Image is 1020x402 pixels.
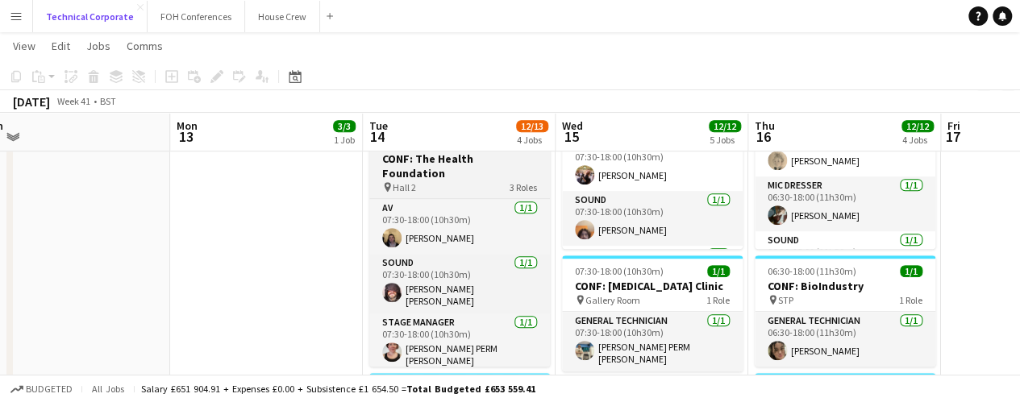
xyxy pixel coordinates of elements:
[369,128,550,367] app-job-card: 07:30-18:00 (10h30m)3/3CONF: The Health Foundation Hall 23 RolesAV1/107:30-18:00 (10h30m)[PERSON_...
[26,383,73,395] span: Budgeted
[947,118,960,133] span: Fri
[141,383,535,395] div: Salary £651 904.91 + Expenses £0.00 + Subsistence £1 654.50 =
[902,134,933,146] div: 4 Jobs
[89,383,127,395] span: All jobs
[710,134,740,146] div: 5 Jobs
[333,120,356,132] span: 3/3
[334,134,355,146] div: 1 Job
[945,127,960,146] span: 17
[177,118,198,133] span: Mon
[562,279,743,293] h3: CONF: [MEDICAL_DATA] Clinic
[900,265,922,277] span: 1/1
[120,35,169,56] a: Comms
[53,95,94,107] span: Week 41
[393,181,416,193] span: Hall 2
[755,279,935,293] h3: CONF: BioIndustry
[562,136,743,191] app-card-role: Camera Operator FD1/107:30-18:00 (10h30m)[PERSON_NAME]
[517,134,547,146] div: 4 Jobs
[562,246,743,300] app-card-role: Stage Manager1/1
[562,191,743,246] app-card-role: Sound1/107:30-18:00 (10h30m)[PERSON_NAME]
[755,312,935,367] app-card-role: General Technician1/106:30-18:00 (11h30m)[PERSON_NAME]
[562,312,743,371] app-card-role: General Technician1/107:30-18:00 (10h30m)[PERSON_NAME] PERM [PERSON_NAME]
[369,313,550,373] app-card-role: Stage Manager1/107:30-18:00 (10h30m)[PERSON_NAME] PERM [PERSON_NAME]
[45,35,77,56] a: Edit
[755,255,935,367] app-job-card: 06:30-18:00 (11h30m)1/1CONF: BioIndustry STP1 RoleGeneral Technician1/106:30-18:00 (11h30m)[PERSO...
[245,1,320,32] button: House Crew
[755,176,935,231] app-card-role: Mic Dresser1/106:30-18:00 (11h30m)[PERSON_NAME]
[585,294,640,306] span: Gallery Room
[709,120,741,132] span: 12/12
[516,120,548,132] span: 12/13
[148,1,245,32] button: FOH Conferences
[755,231,935,291] app-card-role: Sound1/106:30-18:00 (11h30m)
[86,39,110,53] span: Jobs
[706,294,730,306] span: 1 Role
[510,181,537,193] span: 3 Roles
[80,35,117,56] a: Jobs
[768,265,856,277] span: 06:30-18:00 (11h30m)
[752,127,775,146] span: 16
[562,118,583,133] span: Wed
[100,95,116,107] div: BST
[901,120,934,132] span: 12/12
[6,35,42,56] a: View
[174,127,198,146] span: 13
[369,151,550,180] h3: CONF: The Health Foundation
[13,39,35,53] span: View
[575,265,664,277] span: 07:30-18:00 (10h30m)
[369,118,388,133] span: Tue
[707,265,730,277] span: 1/1
[33,1,148,32] button: Technical Corporate
[899,294,922,306] span: 1 Role
[52,39,70,53] span: Edit
[367,127,388,146] span: 14
[127,39,163,53] span: Comms
[13,93,50,110] div: [DATE]
[562,255,743,371] app-job-card: 07:30-18:00 (10h30m)1/1CONF: [MEDICAL_DATA] Clinic Gallery Room1 RoleGeneral Technician1/107:30-1...
[755,118,775,133] span: Thu
[778,294,793,306] span: STP
[406,383,535,395] span: Total Budgeted £653 559.41
[560,127,583,146] span: 15
[369,254,550,313] app-card-role: Sound1/107:30-18:00 (10h30m)[PERSON_NAME] [PERSON_NAME]
[369,199,550,254] app-card-role: AV1/107:30-18:00 (10h30m)[PERSON_NAME]
[8,380,75,398] button: Budgeted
